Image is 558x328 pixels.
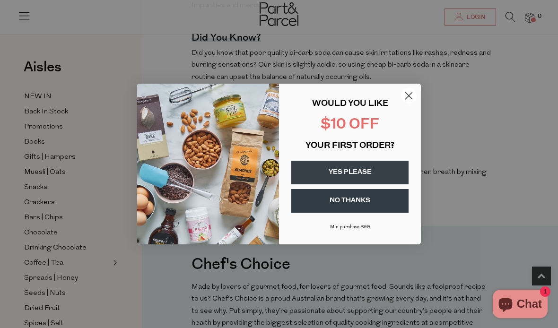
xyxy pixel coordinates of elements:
[330,224,370,230] span: Min purchase $99
[312,100,388,108] span: WOULD YOU LIKE
[490,290,550,320] inbox-online-store-chat: Shopify online store chat
[291,189,409,213] button: NO THANKS
[401,87,417,104] button: Close dialog
[321,118,379,132] span: $10 OFF
[305,142,394,150] span: YOUR FIRST ORDER?
[137,84,279,244] img: 43fba0fb-7538-40bc-babb-ffb1a4d097bc.jpeg
[291,161,409,184] button: YES PLEASE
